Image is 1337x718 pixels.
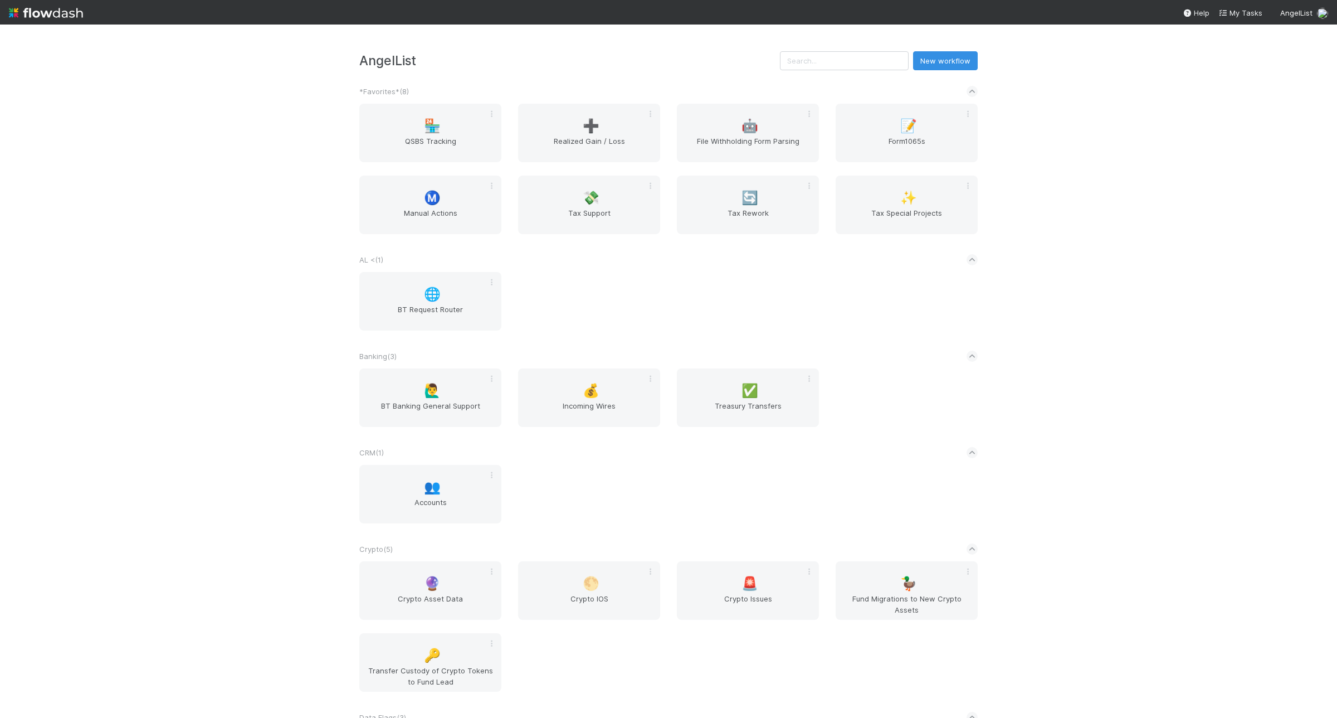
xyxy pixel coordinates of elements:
span: 👥 [424,480,441,494]
a: 💸Tax Support [518,176,660,234]
span: 🏪 [424,119,441,133]
span: Crypto Issues [681,593,814,615]
h3: AngelList [359,53,780,68]
img: avatar_04ed6c9e-3b93-401c-8c3a-8fad1b1fc72c.png [1317,8,1328,19]
span: File Withholding Form Parsing [681,135,814,158]
span: 🌕 [583,576,599,591]
span: Accounts [364,497,497,519]
a: 💰Incoming Wires [518,368,660,427]
span: 💸 [583,191,599,205]
a: ✨Tax Special Projects [836,176,978,234]
span: BT Banking General Support [364,400,497,423]
span: Crypto IOS [523,593,656,615]
a: 👥Accounts [359,465,501,523]
span: Tax Support [523,207,656,230]
span: Tax Special Projects [840,207,973,230]
a: 🔑Transfer Custody of Crypto Tokens to Fund Lead [359,633,501,692]
span: Treasury Transfers [681,400,814,423]
span: Fund Migrations to New Crypto Assets [840,593,973,615]
div: Help [1183,7,1209,18]
a: 🌐BT Request Router [359,272,501,331]
a: 🔄Tax Rework [677,176,819,234]
span: My Tasks [1218,8,1262,17]
span: Realized Gain / Loss [523,135,656,158]
button: New workflow [913,51,978,70]
span: Crypto Asset Data [364,593,497,615]
img: logo-inverted-e16ddd16eac7371096b0.svg [9,3,83,22]
span: Tax Rework [681,207,814,230]
a: ✅Treasury Transfers [677,368,819,427]
a: 🚨Crypto Issues [677,561,819,620]
a: 🦆Fund Migrations to New Crypto Assets [836,561,978,620]
span: Manual Actions [364,207,497,230]
span: Incoming Wires [523,400,656,423]
a: My Tasks [1218,7,1262,18]
span: 🤖 [741,119,758,133]
span: AL < ( 1 ) [359,255,383,264]
span: Ⓜ️ [424,191,441,205]
span: 🔮 [424,576,441,591]
a: 🔮Crypto Asset Data [359,561,501,620]
span: 🙋‍♂️ [424,384,441,398]
span: ✨ [900,191,917,205]
a: 📝Form1065s [836,104,978,162]
span: 🦆 [900,576,917,591]
a: Ⓜ️Manual Actions [359,176,501,234]
input: Search... [780,51,909,70]
a: ➕Realized Gain / Loss [518,104,660,162]
span: 🔑 [424,648,441,663]
span: ➕ [583,119,599,133]
span: CRM ( 1 ) [359,448,384,457]
span: Form1065s [840,135,973,158]
a: 🤖File Withholding Form Parsing [677,104,819,162]
span: 📝 [900,119,917,133]
a: 🙋‍♂️BT Banking General Support [359,368,501,427]
span: Transfer Custody of Crypto Tokens to Fund Lead [364,665,497,687]
a: 🏪QSBS Tracking [359,104,501,162]
a: 🌕Crypto IOS [518,561,660,620]
span: AngelList [1280,8,1312,17]
span: 🔄 [741,191,758,205]
span: Crypto ( 5 ) [359,545,393,554]
span: 🚨 [741,576,758,591]
span: Banking ( 3 ) [359,352,397,361]
span: *Favorites* ( 8 ) [359,87,409,96]
span: QSBS Tracking [364,135,497,158]
span: 💰 [583,384,599,398]
span: 🌐 [424,287,441,302]
span: BT Request Router [364,304,497,326]
span: ✅ [741,384,758,398]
